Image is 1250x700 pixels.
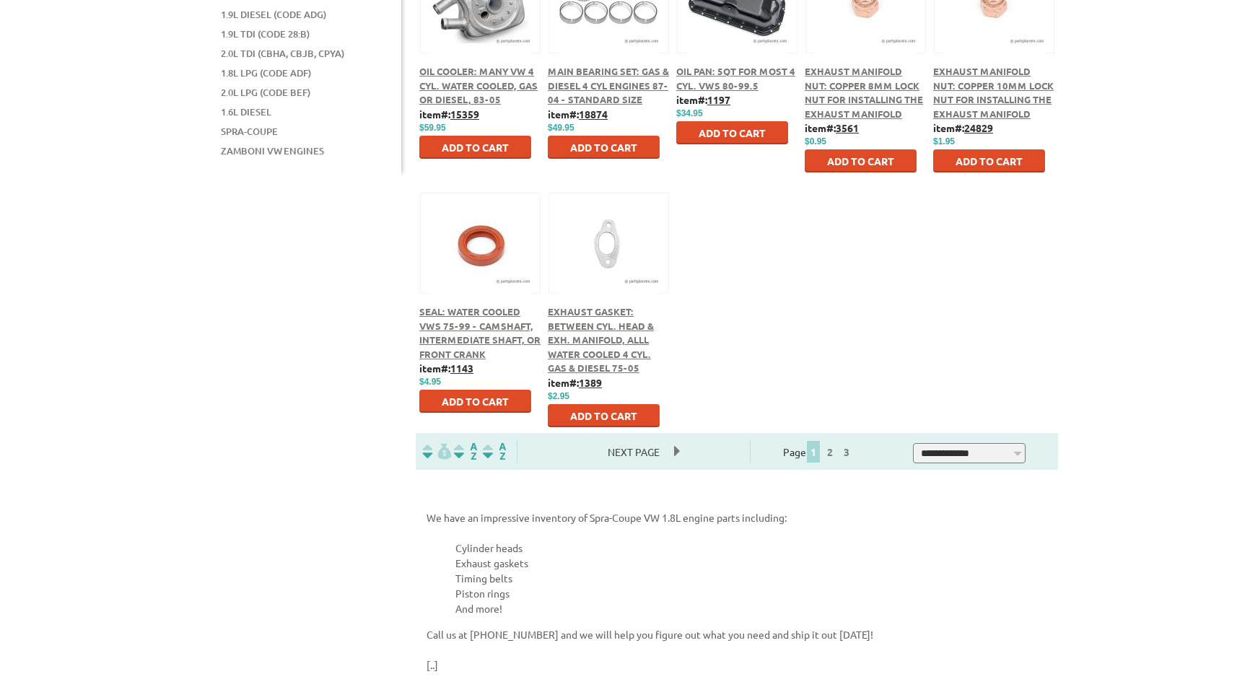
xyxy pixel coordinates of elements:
span: Add to Cart [827,154,894,167]
img: Sort by Headline [451,443,480,460]
p: We have an impressive inventory of Spra-Coupe VW 1.8L engine parts including: [427,510,1047,525]
a: Seal: Water Cooled VWs 75-99 - Camshaft, Intermediate Shaft, or Front Crank [419,305,541,360]
a: 2 [823,445,836,458]
a: Exhaust Manifold Nut: Copper 8mm Lock Nut for Installing the Exhaust Manifold [805,65,923,120]
span: Add to Cart [442,395,509,408]
p: Call us at [PHONE_NUMBER] and we will help you figure out what you need and ship it out [DATE]! [427,627,1047,642]
span: Add to Cart [442,141,509,154]
span: $34.95 [676,108,703,118]
img: Sort by Sales Rank [480,443,509,460]
b: item#: [548,108,608,121]
u: 1389 [579,376,602,389]
span: $49.95 [548,123,574,133]
li: Timing belts [455,571,1047,586]
button: Add to Cart [933,149,1045,172]
span: $59.95 [419,123,446,133]
button: Add to Cart [419,136,531,159]
a: Spra-Coupe [221,122,278,141]
div: [..] [427,510,1047,673]
a: 1.6L Diesel [221,102,271,121]
span: Add to Cart [699,126,766,139]
span: $2.95 [548,391,569,401]
button: Add to Cart [676,121,788,144]
li: Exhaust gaskets [455,556,1047,571]
a: 2.0L TDI (CBHA, CBJB, CPYA) [221,44,344,63]
li: Cylinder heads [455,541,1047,556]
b: item#: [933,121,993,134]
u: 15359 [450,108,479,121]
u: 18874 [579,108,608,121]
span: Add to Cart [956,154,1023,167]
a: Zamboni VW Engines [221,141,324,160]
u: 3561 [836,121,859,134]
b: item#: [548,376,602,389]
span: $1.95 [933,136,955,146]
button: Add to Cart [805,149,917,172]
span: $0.95 [805,136,826,146]
b: item#: [419,362,473,375]
u: 24829 [964,121,993,134]
b: item#: [676,93,730,106]
b: item#: [805,121,859,134]
button: Add to Cart [548,404,660,427]
a: 2.0L LPG (Code BEF) [221,83,310,102]
b: item#: [419,108,479,121]
u: 1143 [450,362,473,375]
a: Oil Cooler: Many VW 4 Cyl. water cooled, Gas or Diesel, 83-05 [419,65,538,105]
span: Add to Cart [570,409,637,422]
span: Next Page [593,441,674,463]
span: 1 [807,441,820,463]
a: 1.8L LPG (Code ADF) [221,64,311,82]
span: Add to Cart [570,141,637,154]
button: Add to Cart [548,136,660,159]
a: Oil Pan: 5Qt For Most 4 Cyl. VWs 80-99.5 [676,65,795,92]
li: Piston rings [455,586,1047,601]
a: 1.9L Diesel (Code ADG) [221,5,326,24]
a: 3 [840,445,853,458]
a: Next Page [593,445,674,458]
a: Exhaust Manifold Nut: Copper 10mm Lock Nut for Installing the Exhaust Manifold [933,65,1054,120]
div: Page [750,439,888,463]
a: 1.9L TDI (Code 28:B) [221,25,310,43]
button: Add to Cart [419,390,531,413]
img: filterpricelow.svg [422,443,451,460]
a: Exhaust Gasket: Between Cyl. Head & Exh. Manifold, Alll Water Cooled 4 Cyl. Gas & Diesel 75-05 [548,305,654,374]
span: $4.95 [419,377,441,387]
li: And more! [455,601,1047,616]
u: 1197 [707,93,730,106]
a: Main Bearing Set: Gas & Diesel 4 Cyl engines 87-04 - Standard Size [548,65,669,105]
